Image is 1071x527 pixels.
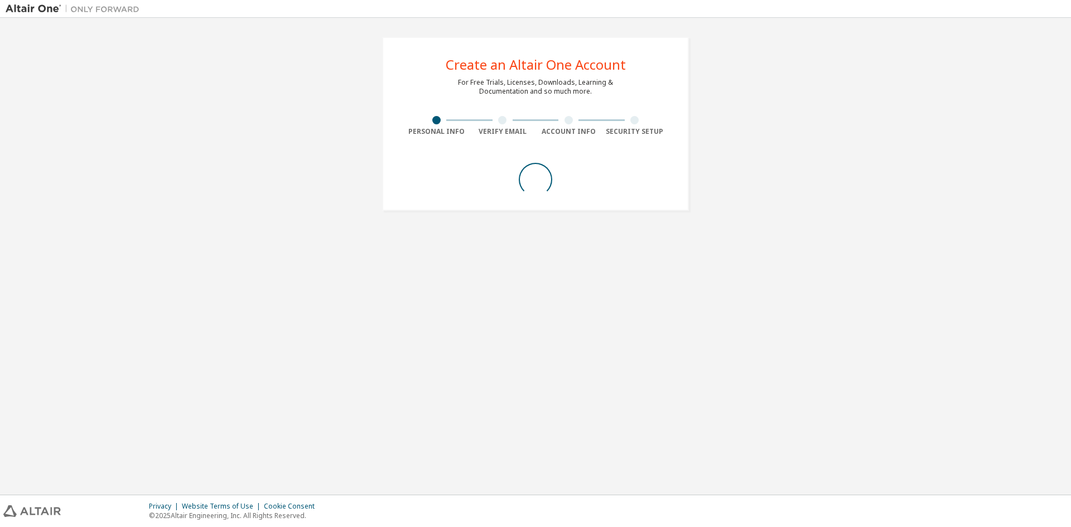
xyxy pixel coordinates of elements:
[182,502,264,511] div: Website Terms of Use
[446,58,626,71] div: Create an Altair One Account
[403,127,470,136] div: Personal Info
[470,127,536,136] div: Verify Email
[6,3,145,14] img: Altair One
[535,127,602,136] div: Account Info
[149,502,182,511] div: Privacy
[458,78,613,96] div: For Free Trials, Licenses, Downloads, Learning & Documentation and so much more.
[3,505,61,517] img: altair_logo.svg
[264,502,321,511] div: Cookie Consent
[149,511,321,520] p: © 2025 Altair Engineering, Inc. All Rights Reserved.
[602,127,668,136] div: Security Setup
